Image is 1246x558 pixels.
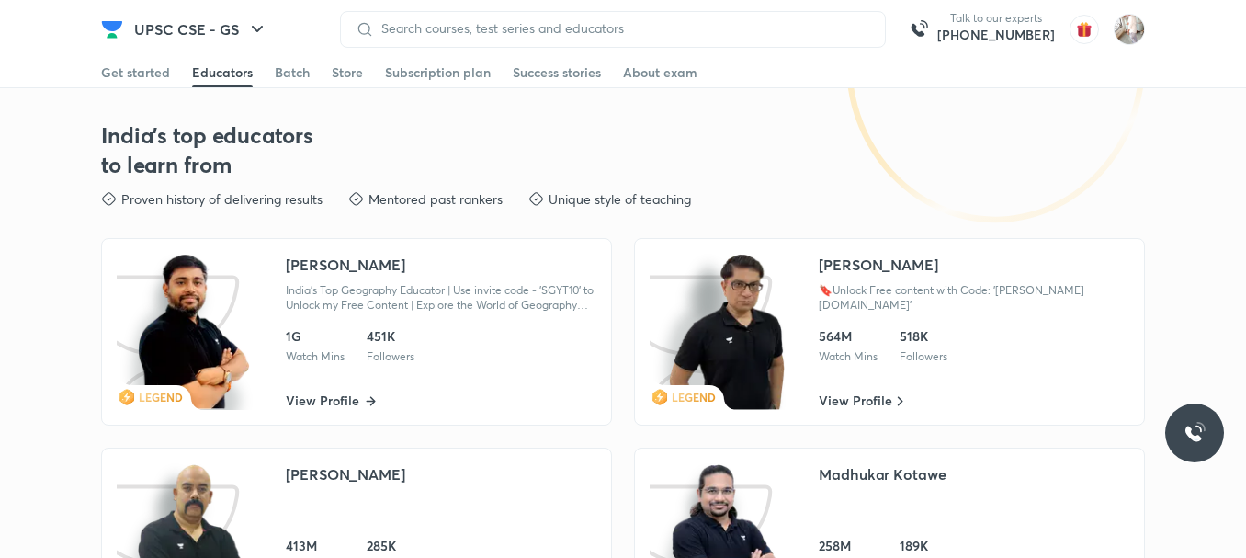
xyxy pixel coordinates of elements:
[275,58,310,87] a: Batch
[650,254,787,410] img: icon
[819,349,878,364] div: Watch Mins
[900,327,947,346] div: 518K
[819,392,903,410] a: View Profile
[819,537,878,555] div: 258M
[101,18,123,40] img: Company Logo
[819,392,892,410] span: View Profile
[374,21,870,36] input: Search courses, test series and educators
[139,390,183,404] span: LEGEND
[286,463,405,485] div: [PERSON_NAME]
[101,238,612,426] a: iconclassLEGEND[PERSON_NAME]India's Top Geography Educator | Use invite code - 'SGYT10' to Unlock...
[1070,15,1099,44] img: avatar
[121,190,323,209] p: Proven history of delivering results
[367,349,414,364] div: Followers
[101,63,170,82] div: Get started
[937,26,1055,44] a: [PHONE_NUMBER]
[634,238,1145,426] a: iconclassLEGEND[PERSON_NAME]🔖Unlock Free content with Code: '[PERSON_NAME][DOMAIN_NAME]'564MWatch...
[549,190,691,209] p: Unique style of teaching
[668,254,786,410] img: class
[286,327,345,346] div: 1G
[135,254,253,410] img: class
[513,63,601,82] div: Success stories
[123,11,279,48] button: UPSC CSE - GS
[332,63,363,82] div: Store
[1114,14,1145,45] img: SAURABH KUTHYAL
[286,392,376,410] a: View Profile
[368,190,503,209] p: Mentored past rankers
[286,254,405,276] div: [PERSON_NAME]
[286,392,359,410] span: View Profile
[623,58,697,87] a: About exam
[901,11,937,48] img: call-us
[192,63,253,82] div: Educators
[275,63,310,82] div: Batch
[819,463,946,485] div: Madhukar Kotawe
[192,58,253,87] a: Educators
[623,63,697,82] div: About exam
[367,537,414,555] div: 285K
[819,254,938,276] div: [PERSON_NAME]
[385,58,491,87] a: Subscription plan
[117,254,254,410] img: icon
[101,120,314,179] h3: India's top educators to learn from
[286,349,345,364] div: Watch Mins
[101,58,170,87] a: Get started
[513,58,601,87] a: Success stories
[286,537,345,555] div: 413M
[819,327,878,346] div: 564M
[385,63,491,82] div: Subscription plan
[1184,422,1206,444] img: ttu
[332,58,363,87] a: Store
[819,283,1129,313] div: 🔖Unlock Free content with Code: '[PERSON_NAME][DOMAIN_NAME]'
[672,390,716,404] span: LEGEND
[286,283,596,313] div: India's Top Geography Educator | Use invite code - 'SGYT10' to Unlock my Free Content | Explore t...
[367,327,414,346] div: 451K
[900,349,947,364] div: Followers
[900,537,947,555] div: 189K
[937,11,1055,26] p: Talk to our experts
